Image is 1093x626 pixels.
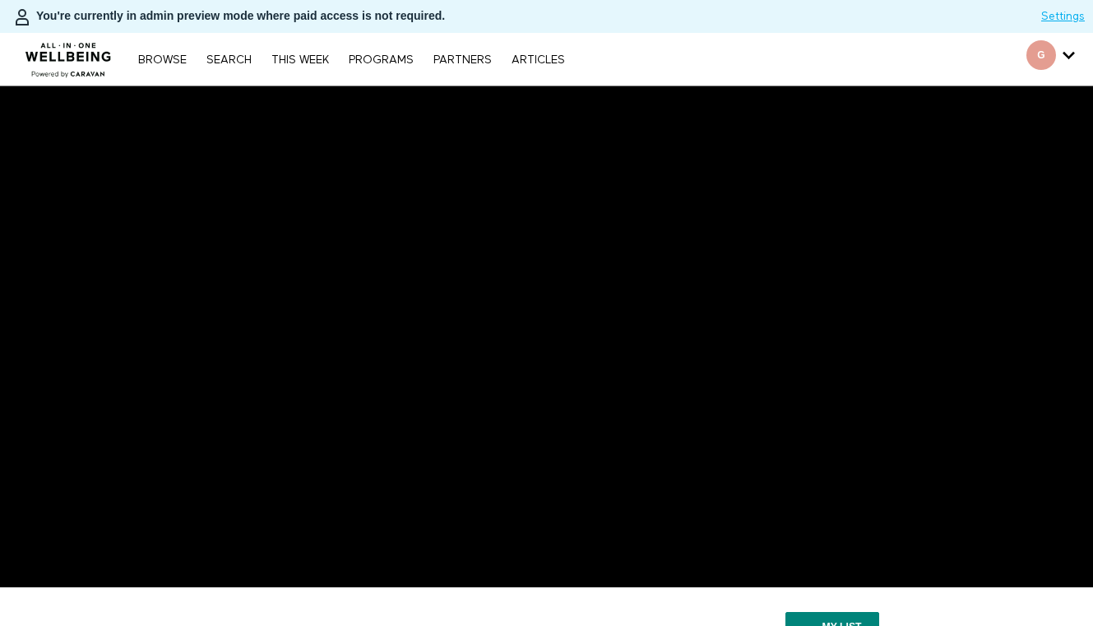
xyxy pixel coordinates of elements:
[1014,33,1087,86] div: Secondary
[263,54,337,66] a: THIS WEEK
[130,51,572,67] nav: Primary
[340,54,422,66] a: PROGRAMS
[425,54,500,66] a: PARTNERS
[12,7,32,27] img: person-bdfc0eaa9744423c596e6e1c01710c89950b1dff7c83b5d61d716cfd8139584f.svg
[198,54,260,66] a: Search
[1041,8,1085,25] a: Settings
[503,54,573,66] a: ARTICLES
[130,54,195,66] a: Browse
[19,30,118,80] img: CARAVAN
